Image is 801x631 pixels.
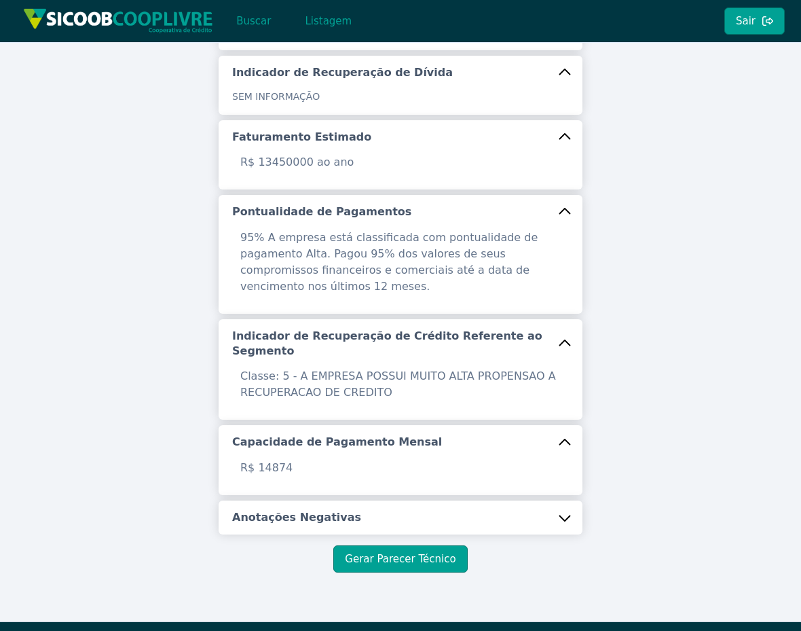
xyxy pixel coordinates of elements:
img: img/sicoob_cooplivre.png [23,8,213,33]
button: Indicador de Recuperação de Dívida [219,56,582,90]
button: Buscar [225,7,282,35]
span: SEM INFORMAÇÃO [232,91,320,102]
p: R$ 14874 [232,460,569,476]
button: Gerar Parecer Técnico [333,545,467,573]
button: Listagem [293,7,363,35]
button: Indicador de Recuperação de Crédito Referente ao Segmento [219,319,582,369]
h5: Indicador de Recuperação de Crédito Referente ao Segmento [232,329,558,359]
h5: Indicador de Recuperação de Dívida [232,65,453,80]
h5: Faturamento Estimado [232,130,371,145]
button: Sair [724,7,785,35]
h5: Capacidade de Pagamento Mensal [232,435,442,450]
button: Capacidade de Pagamento Mensal [219,425,582,459]
p: 95% A empresa está classificada com pontualidade de pagamento Alta. Pagou 95% dos valores de seus... [232,230,569,295]
button: Anotações Negativas [219,501,582,535]
button: Faturamento Estimado [219,120,582,154]
p: R$ 13450000 ao ano [232,154,569,170]
h5: Anotações Negativas [232,510,361,525]
p: Classe: 5 - A EMPRESA POSSUI MUITO ALTA PROPENSAO A RECUPERACAO DE CREDITO [232,368,569,401]
h5: Pontualidade de Pagamentos [232,204,411,219]
button: Pontualidade de Pagamentos [219,195,582,229]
